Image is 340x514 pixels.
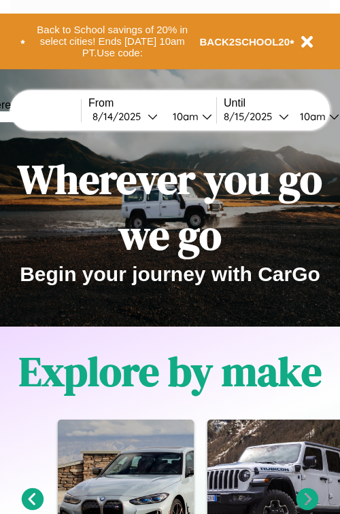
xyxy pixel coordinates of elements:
label: From [88,97,216,109]
button: Back to School savings of 20% in select cities! Ends [DATE] 10am PT.Use code: [25,20,200,62]
button: 8/14/2025 [88,109,162,124]
div: 10am [166,110,202,123]
b: BACK2SCHOOL20 [200,36,290,48]
div: 8 / 14 / 2025 [92,110,148,123]
button: 10am [162,109,216,124]
div: 8 / 15 / 2025 [224,110,279,123]
div: 10am [293,110,329,123]
h1: Explore by make [19,344,322,399]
